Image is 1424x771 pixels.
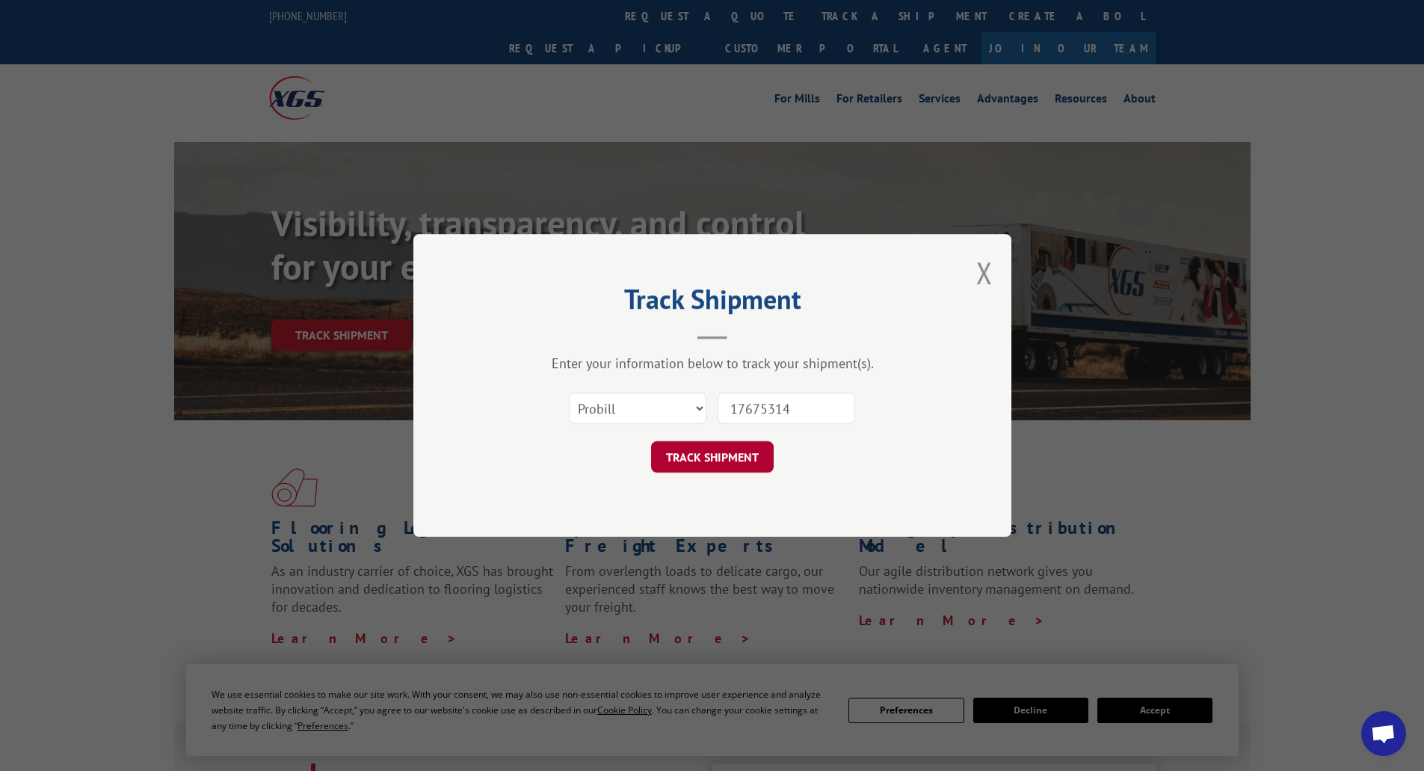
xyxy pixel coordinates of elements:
button: TRACK SHIPMENT [651,441,774,473]
input: Number(s) [718,393,855,424]
button: Close modal [976,253,993,292]
div: Open chat [1361,711,1406,756]
div: Enter your information below to track your shipment(s). [488,354,937,372]
h2: Track Shipment [488,289,937,317]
